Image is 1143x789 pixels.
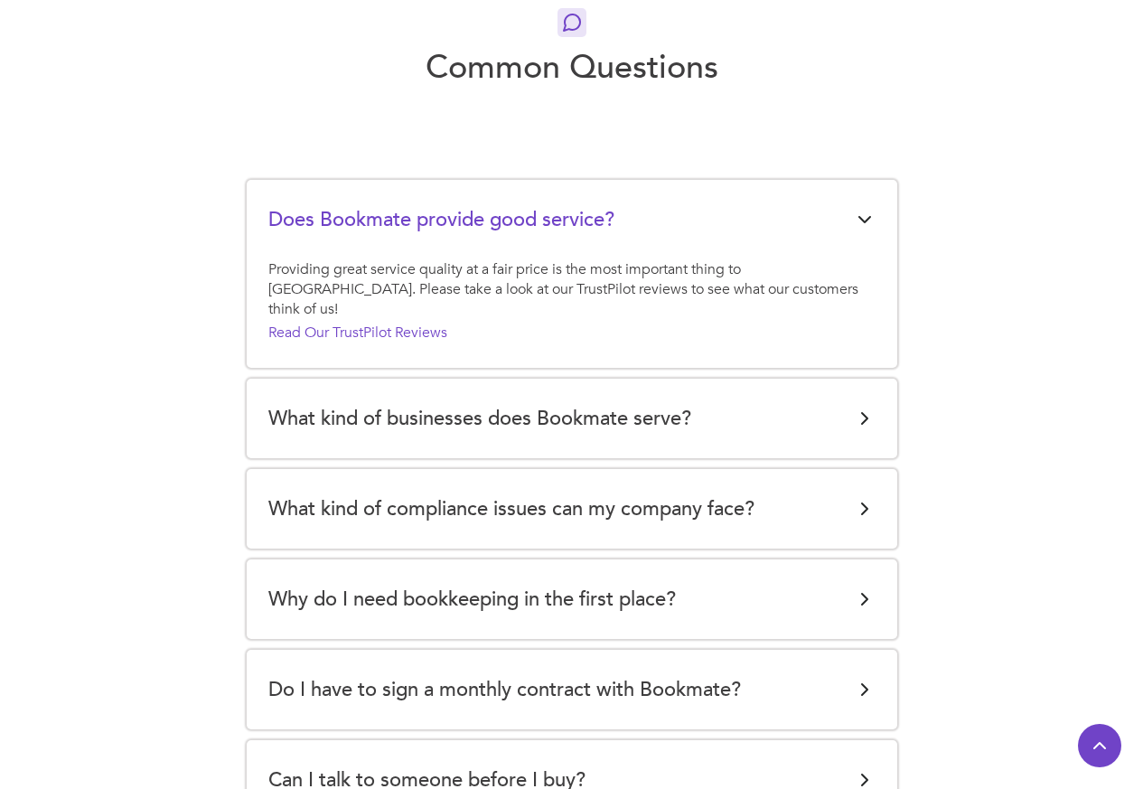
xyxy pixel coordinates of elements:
h5: Why do I need bookkeeping in the first place? [268,581,676,617]
h5: Do I have to sign a monthly contract with Bookmate? [268,672,741,708]
h5: Does Bookmate provide good service? [268,202,614,238]
div: Providing great service quality at a fair price is the most important thing to [GEOGRAPHIC_DATA].... [268,259,876,319]
h5: What kind of businesses does Bookmate serve? [268,400,691,437]
a: Read Our TrustPilot Reviews [268,323,447,343]
h5: What kind of compliance issues can my company face? [268,491,754,527]
h3: Common Questions [426,46,718,89]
